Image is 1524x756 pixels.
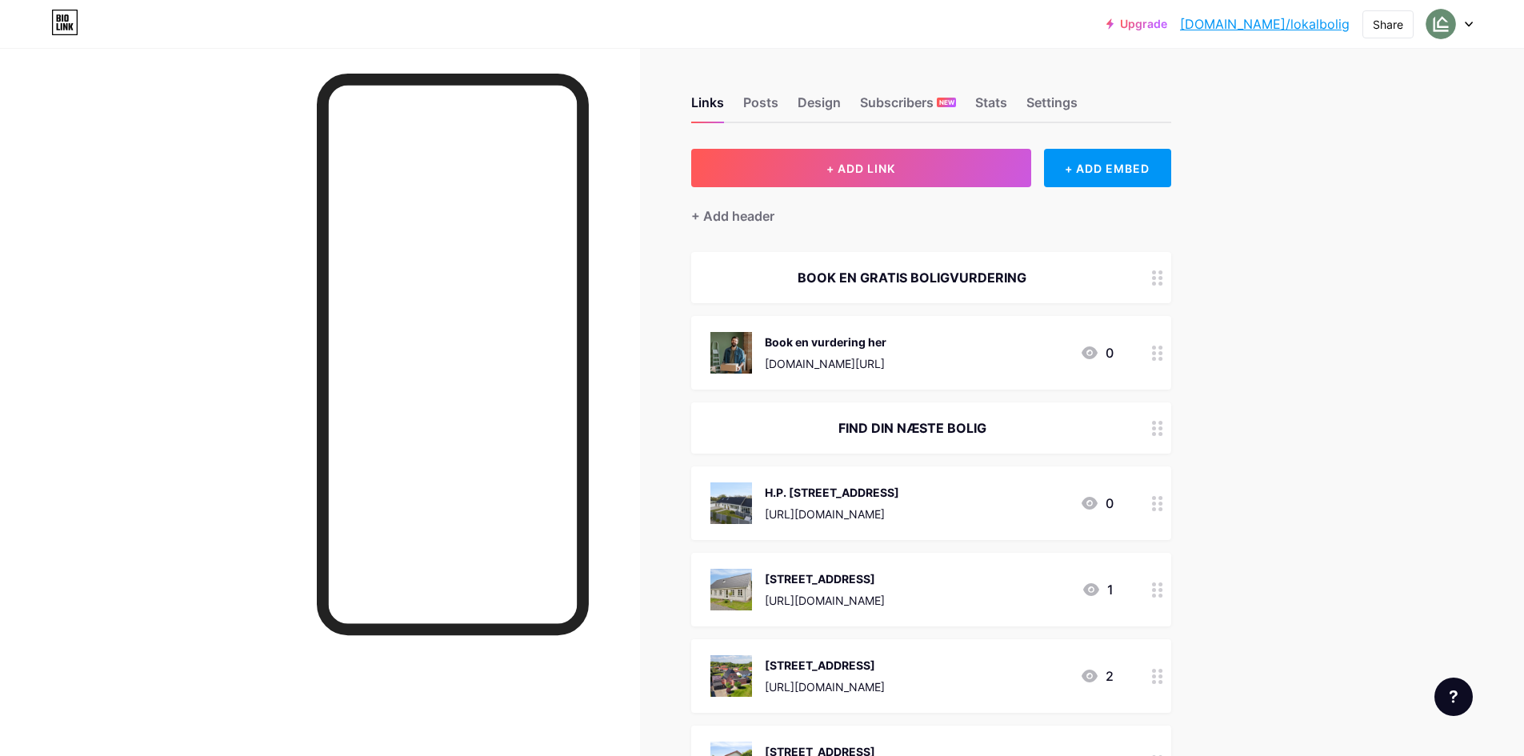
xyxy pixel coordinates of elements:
div: [URL][DOMAIN_NAME] [765,506,899,522]
div: Stats [975,93,1007,122]
div: [STREET_ADDRESS] [765,570,885,587]
a: [DOMAIN_NAME]/lokalbolig [1180,14,1350,34]
img: H.P. Simonsens Allé 133, 5250 Odense SV [710,482,752,524]
div: 0 [1080,343,1114,362]
img: Klintebjergvej 147 5450 Otterup [710,569,752,610]
div: [URL][DOMAIN_NAME] [765,592,885,609]
div: H.P. [STREET_ADDRESS] [765,484,899,501]
div: Posts [743,93,778,122]
img: Book en vurdering her [710,332,752,374]
div: Subscribers [860,93,956,122]
div: Book en vurdering her [765,334,886,350]
div: 2 [1080,666,1114,686]
div: Design [798,93,841,122]
div: Links [691,93,724,122]
span: + ADD LINK [826,162,895,175]
div: BOOK EN GRATIS BOLIGVURDERING [710,268,1114,287]
div: [DOMAIN_NAME][URL] [765,355,886,372]
div: [STREET_ADDRESS] [765,657,885,674]
div: + ADD EMBED [1044,149,1171,187]
a: Upgrade [1106,18,1167,30]
img: Pederstrupvej 4, 5210 Odense NV [710,655,752,697]
div: FIND DIN NÆSTE BOLIG [710,418,1114,438]
img: lokalbolig [1426,9,1456,39]
div: 1 [1082,580,1114,599]
div: Settings [1026,93,1078,122]
div: Share [1373,16,1403,33]
button: + ADD LINK [691,149,1031,187]
div: [URL][DOMAIN_NAME] [765,678,885,695]
div: 0 [1080,494,1114,513]
div: + Add header [691,206,774,226]
span: NEW [939,98,954,107]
